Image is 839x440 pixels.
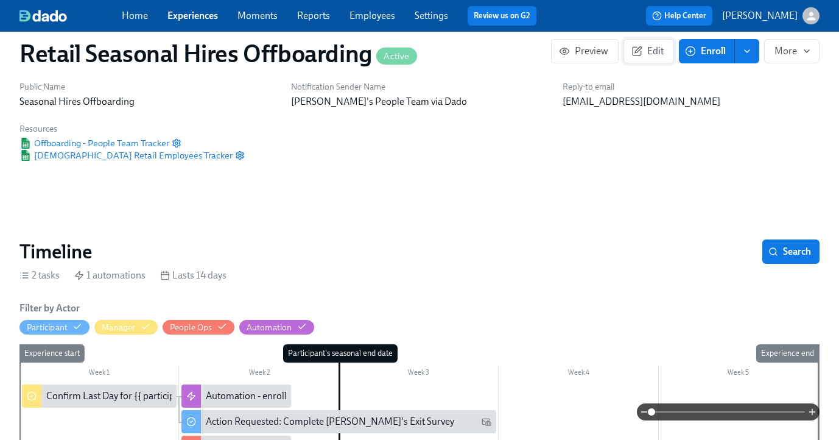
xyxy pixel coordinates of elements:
p: [EMAIL_ADDRESS][DOMAIN_NAME] [563,95,820,108]
div: Week 5 [659,366,818,382]
img: dado [19,10,67,22]
a: Google Sheet[DEMOGRAPHIC_DATA] Retail Employees Tracker [19,149,233,161]
img: Google Sheet [19,138,32,149]
a: Reports [297,10,330,21]
a: Home [122,10,148,21]
span: [DEMOGRAPHIC_DATA] Retail Employees Tracker [19,149,233,161]
a: Moments [237,10,278,21]
button: Search [762,240,820,264]
h6: Resources [19,123,245,135]
div: Week 4 [499,366,658,382]
div: Action Requested: Complete [PERSON_NAME]'s Exit Survey [206,415,454,428]
img: Google Sheet [19,150,32,161]
span: Active [376,52,416,61]
span: More [774,45,809,57]
div: Automation - enroll in Retail Offboarding part deux [181,385,290,408]
div: Confirm Last Day for {{ participant.fullName }} - [DEMOGRAPHIC_DATA] [46,389,349,403]
span: Edit [634,45,664,57]
a: Settings [415,10,448,21]
a: Experiences [167,10,218,21]
a: Review us on G2 [474,10,530,22]
div: Confirm Last Day for {{ participant.fullName }} - [DEMOGRAPHIC_DATA] [22,385,177,408]
span: Enroll [687,45,726,57]
button: Help Center [646,6,712,26]
a: dado [19,10,122,22]
h2: Timeline [19,240,92,264]
button: Edit [623,39,674,63]
div: Week 3 [339,366,499,382]
div: Automation - enroll in Retail Offboarding part deux [206,389,416,403]
div: Week 1 [19,366,179,382]
div: 1 automations [74,269,146,282]
button: Review us on G2 [468,6,536,26]
p: Seasonal Hires Offboarding [19,95,276,108]
div: Hide People Ops [170,322,212,333]
p: [PERSON_NAME] [722,9,798,23]
h6: Reply-to email [563,81,820,93]
div: Participant's seasonal end date [283,344,398,363]
span: Search [771,246,811,258]
div: Hide Manager [102,322,135,333]
button: Enroll [679,39,735,63]
button: enroll [735,39,759,63]
div: Hide Participant [27,322,68,333]
button: Manager [94,320,157,335]
button: [PERSON_NAME] [722,7,820,24]
div: Experience end [756,344,819,363]
button: People Ops [163,320,234,335]
div: Hide Automation [247,322,292,333]
span: Offboarding - People Team Tracker [19,137,169,149]
h1: Retail Seasonal Hires Offboarding [19,39,417,68]
p: [PERSON_NAME]'s People Team via Dado [291,95,548,108]
span: Help Center [652,10,706,22]
h6: Notification Sender Name [291,81,548,93]
div: Lasts 14 days [160,269,226,282]
svg: Work Email [482,417,491,427]
div: Action Requested: Complete [PERSON_NAME]'s Exit Survey [181,410,496,433]
a: Google SheetOffboarding - People Team Tracker [19,137,169,149]
div: Experience start [19,344,85,363]
h6: Filter by Actor [19,302,80,315]
button: Preview [551,39,619,63]
div: Week 2 [179,366,339,382]
button: More [764,39,820,63]
button: Participant [19,320,90,335]
a: Employees [349,10,395,21]
button: Automation [239,320,314,335]
div: 2 tasks [19,269,60,282]
span: Preview [561,45,608,57]
h6: Public Name [19,81,276,93]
